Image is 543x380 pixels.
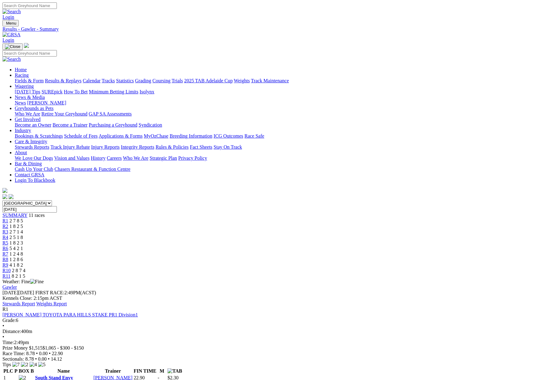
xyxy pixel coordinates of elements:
[2,262,8,268] span: R9
[12,273,25,279] span: 8 2 1 5
[2,345,541,351] div: Prize Money $1,515
[15,133,63,139] a: Bookings & Scratchings
[15,144,541,150] div: Care & Integrity
[2,251,8,257] a: R7
[42,345,84,351] span: $1,065 - $300 - $150
[144,133,168,139] a: MyOzChase
[2,37,14,43] a: Login
[2,329,541,334] div: 400m
[15,178,55,183] a: Login To Blackbook
[10,262,23,268] span: 4 1 8 2
[2,194,7,199] img: facebook.svg
[30,362,37,367] img: 4
[48,356,50,362] span: •
[102,78,115,83] a: Tracks
[2,32,21,37] img: GRSA
[15,122,541,128] div: Get Involved
[2,329,21,334] span: Distance:
[15,72,29,78] a: Racing
[2,318,16,323] span: Grade:
[15,78,541,84] div: Racing
[155,144,189,150] a: Rules & Policies
[89,111,132,116] a: GAP SA Assessments
[15,144,49,150] a: Stewards Reports
[167,368,182,374] img: TAB
[52,351,63,356] span: 22.90
[36,351,38,356] span: •
[133,368,157,374] th: FIN TIME
[2,206,57,213] input: Select date
[15,78,44,83] a: Fields & Form
[251,78,289,83] a: Track Maintenance
[2,218,8,223] a: R1
[2,362,11,367] span: Tips
[2,340,541,345] div: 2:49pm
[2,213,27,218] a: SUMMARY
[41,89,62,94] a: SUREpick
[15,155,541,161] div: About
[2,301,35,306] a: Stewards Report
[2,268,11,273] a: R10
[15,111,541,117] div: Greyhounds as Pets
[2,9,21,14] img: Search
[41,111,88,116] a: Retire Your Greyhound
[157,368,167,374] th: M
[15,172,44,177] a: Contact GRSA
[15,166,53,172] a: Cash Up Your Club
[184,78,233,83] a: 2025 TAB Adelaide Cup
[2,240,8,245] a: R5
[10,240,23,245] span: 1 8 2 3
[35,290,64,295] span: FIRST RACE:
[123,155,148,161] a: Who We Are
[93,368,133,374] th: Trainer
[2,356,24,362] span: Sectionals:
[49,351,51,356] span: •
[2,340,14,345] span: Time:
[2,224,8,229] a: R2
[2,188,7,193] img: logo-grsa-white.png
[2,290,18,295] span: [DATE]
[54,166,130,172] a: Chasers Restaurant & Function Centre
[53,122,88,127] a: Become a Trainer
[2,26,541,32] div: Results - Gawler - Summary
[9,194,14,199] img: twitter.svg
[190,144,212,150] a: Fact Sheets
[15,139,47,144] a: Care & Integrity
[234,78,250,83] a: Weights
[83,78,100,83] a: Calendar
[12,268,26,273] span: 2 8 7 4
[2,334,4,339] span: •
[15,117,41,122] a: Get Involved
[121,144,154,150] a: Integrity Reports
[6,21,16,25] span: Menu
[2,290,34,295] span: [DATE]
[91,144,120,150] a: Injury Reports
[2,318,541,323] div: 6
[25,356,34,362] span: 8.78
[15,67,27,72] a: Home
[2,296,541,301] div: Kennels Close: 2:15pm ACST
[2,307,8,312] span: R1
[2,257,8,262] span: R8
[2,43,23,50] button: Toggle navigation
[30,368,34,374] span: B
[15,106,53,111] a: Greyhounds as Pets
[15,89,40,94] a: [DATE] Tips
[19,368,30,374] span: BOX
[2,323,4,328] span: •
[15,111,40,116] a: Who We Are
[89,89,138,94] a: Minimum Betting Limits
[15,150,27,155] a: About
[35,368,92,374] th: Name
[50,144,90,150] a: Track Injury Rebate
[38,362,45,367] img: 5
[12,362,20,367] img: 7
[178,155,207,161] a: Privacy Policy
[2,2,57,9] input: Search
[15,122,51,127] a: Become an Owner
[2,229,8,234] span: R3
[51,356,62,362] span: 14.12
